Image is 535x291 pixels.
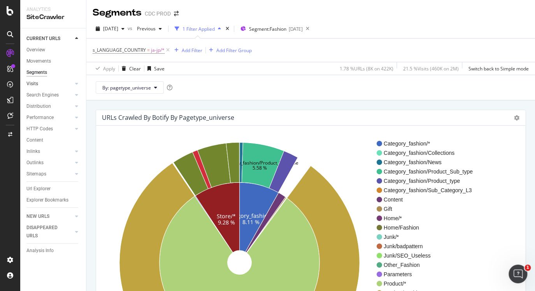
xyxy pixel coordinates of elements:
text: Category_fashion/* [226,212,276,219]
span: s_LANGUAGE_COUNTRY [93,47,146,53]
span: Category_fashion/Collections [384,149,473,157]
span: Segment: Fashion [249,26,286,32]
a: Url Explorer [26,185,81,193]
div: DISAPPEARED URLS [26,224,66,240]
a: Performance [26,114,73,122]
text: Category_fashion/Product_Sub_type [221,159,298,166]
span: Category_fashion/* [384,140,473,147]
div: Overview [26,46,45,54]
a: CURRENT URLS [26,35,73,43]
a: Analysis Info [26,247,81,255]
div: HTTP Codes [26,125,53,133]
div: 1 Filter Applied [182,26,215,32]
div: Save [154,65,165,72]
iframe: Intercom live chat [509,265,527,283]
span: Other_Fashion [384,261,473,269]
button: Save [144,62,165,75]
a: Distribution [26,102,73,110]
button: Previous [134,23,165,35]
span: Category_fashion/Sub_Category_L3 [384,186,473,194]
span: Parameters [384,270,473,278]
span: Category_fashion/Product_type [384,177,473,185]
span: Junk/* [384,233,473,241]
span: ja-jp/* [151,45,165,56]
div: 21.5 % Visits ( 460K on 2M ) [403,65,459,72]
a: Movements [26,57,81,65]
div: Distribution [26,102,51,110]
span: 1 [524,265,531,271]
div: Switch back to Simple mode [468,65,529,72]
div: Analysis Info [26,247,54,255]
a: Content [26,136,81,144]
span: Category_fashion/News [384,158,473,166]
span: vs [128,25,134,32]
button: Switch back to Simple mode [465,62,529,75]
span: Content [384,196,473,203]
div: Explorer Bookmarks [26,196,68,204]
a: Explorer Bookmarks [26,196,81,204]
i: Options [514,115,519,121]
div: Add Filter [182,47,202,54]
a: Sitemaps [26,170,73,178]
div: Sitemaps [26,170,46,178]
text: Store/* [217,212,236,220]
div: SiteCrawler [26,13,80,22]
a: Inlinks [26,147,73,156]
a: Visits [26,80,73,88]
button: Segment:Fashion[DATE] [237,23,303,35]
text: 5.58 % [253,165,267,171]
span: By: pagetype_universe [102,84,151,91]
div: arrow-right-arrow-left [174,11,179,16]
div: Visits [26,80,38,88]
a: Search Engines [26,91,73,99]
div: times [224,25,231,33]
div: Url Explorer [26,185,51,193]
a: DISAPPEARED URLS [26,224,73,240]
div: Content [26,136,43,144]
span: Gift [384,205,473,213]
text: 9.28 % [218,219,235,226]
span: Previous [134,25,156,32]
div: Inlinks [26,147,40,156]
span: Product/* [384,280,473,287]
a: Outlinks [26,159,73,167]
a: Segments [26,68,81,77]
span: Home/* [384,214,473,222]
div: Add Filter Group [216,47,252,54]
a: NEW URLS [26,212,73,221]
button: Apply [93,62,115,75]
h4: URLs Crawled By Botify By pagetype_universe [102,112,234,123]
button: [DATE] [93,23,128,35]
button: By: pagetype_universe [96,81,164,94]
div: Outlinks [26,159,44,167]
div: Analytics [26,6,80,13]
button: Add Filter [171,46,202,55]
a: Overview [26,46,81,54]
div: Segments [26,68,47,77]
span: Category_fashion/Product_Sub_type [384,168,473,175]
span: Junk/SEO_Useless [384,252,473,259]
div: Performance [26,114,54,122]
div: Segments [93,6,142,19]
div: Movements [26,57,51,65]
div: Apply [103,65,115,72]
span: Junk/badpattern [384,242,473,250]
div: Search Engines [26,91,59,99]
button: 1 Filter Applied [172,23,224,35]
button: Add Filter Group [206,46,252,55]
button: Clear [119,62,141,75]
div: CURRENT URLS [26,35,60,43]
div: [DATE] [289,26,303,32]
div: NEW URLS [26,212,49,221]
div: Clear [129,65,141,72]
text: 8.11 % [242,218,260,226]
div: 1.78 % URLs ( 8K on 422K ) [340,65,393,72]
div: CDC PROD [145,10,171,18]
span: = [147,47,150,53]
span: 2025 Oct. 3rd [103,25,118,32]
a: HTTP Codes [26,125,73,133]
span: Home/Fashion [384,224,473,231]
